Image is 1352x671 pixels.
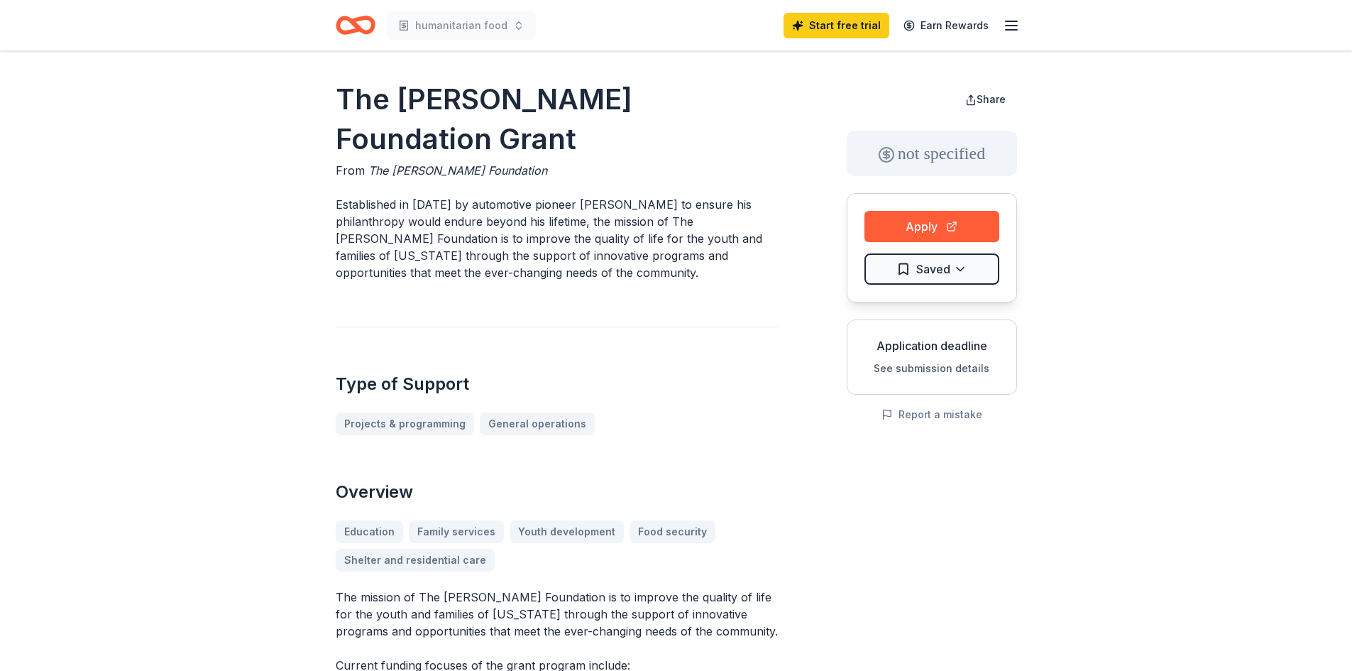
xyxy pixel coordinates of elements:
span: The [PERSON_NAME] Foundation [368,163,547,178]
span: Saved [916,260,950,278]
a: Start free trial [784,13,889,38]
a: Projects & programming [336,413,474,435]
button: Share [954,85,1017,114]
p: Established in [DATE] by automotive pioneer [PERSON_NAME] to ensure his philanthropy would endure... [336,196,779,281]
a: Earn Rewards [895,13,997,38]
div: From [336,162,779,179]
h1: The [PERSON_NAME] Foundation Grant [336,80,779,159]
h2: Overview [336,481,779,503]
button: See submission details [874,360,989,377]
span: Share [977,93,1006,105]
p: The mission of The [PERSON_NAME] Foundation is to improve the quality of life for the youth and f... [336,589,779,640]
button: Report a mistake [881,406,982,423]
button: humanitarian food [387,11,536,40]
a: Home [336,9,375,42]
div: not specified [847,131,1017,176]
span: humanitarian food [415,17,507,34]
h2: Type of Support [336,373,779,395]
button: Saved [864,253,999,285]
div: Application deadline [859,337,1005,354]
button: Apply [864,211,999,242]
a: General operations [480,413,595,435]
